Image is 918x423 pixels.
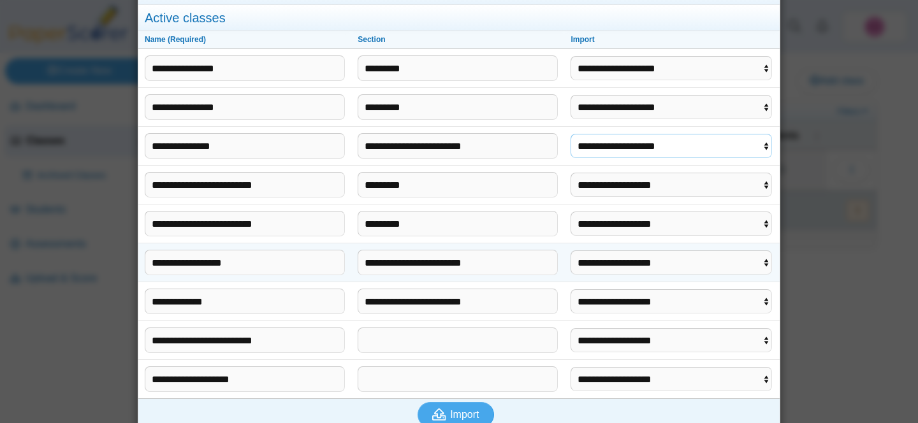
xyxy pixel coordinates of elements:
[138,5,780,31] div: Active classes
[450,409,479,420] span: Import
[351,31,564,49] th: Section
[138,31,351,49] th: Name (Required)
[564,31,780,49] th: Import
